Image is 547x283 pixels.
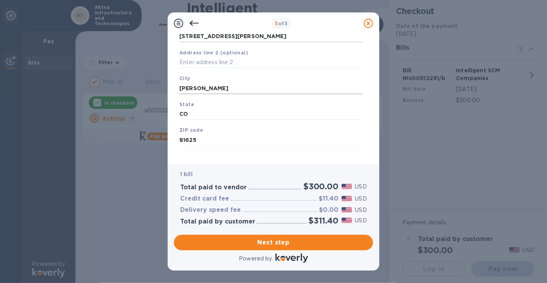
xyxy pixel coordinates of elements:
img: USD [342,184,352,189]
p: USD [355,183,367,191]
span: 3 [275,21,278,26]
input: Enter address [179,31,363,42]
button: Next step [174,235,373,250]
h3: Delivery speed fee [180,206,241,214]
input: Enter ZIP code [179,134,363,146]
input: Enter city [179,82,363,94]
h3: $0.00 [319,206,338,214]
h2: $300.00 [303,182,338,191]
b: ZIP code [179,127,203,133]
input: Enter address line 2 [179,57,363,68]
p: USD [355,206,367,214]
b: City [179,75,190,81]
img: USD [342,218,352,223]
h3: Total paid to vendor [180,184,247,191]
img: USD [342,207,352,213]
span: Next step [180,238,367,247]
p: Powered by [239,255,272,263]
img: USD [342,196,352,201]
b: of 3 [275,21,288,26]
p: USD [355,195,367,203]
img: Logo [275,253,308,263]
h3: Total paid by customer [180,218,255,225]
b: State [179,101,194,107]
h3: Credit card fee [180,195,229,203]
h3: $11.40 [319,195,338,203]
input: Enter state [179,108,363,120]
p: USD [355,217,367,225]
b: Address line 2 (optional) [179,50,248,56]
h2: $311.40 [309,216,338,225]
b: 1 bill [180,171,193,177]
